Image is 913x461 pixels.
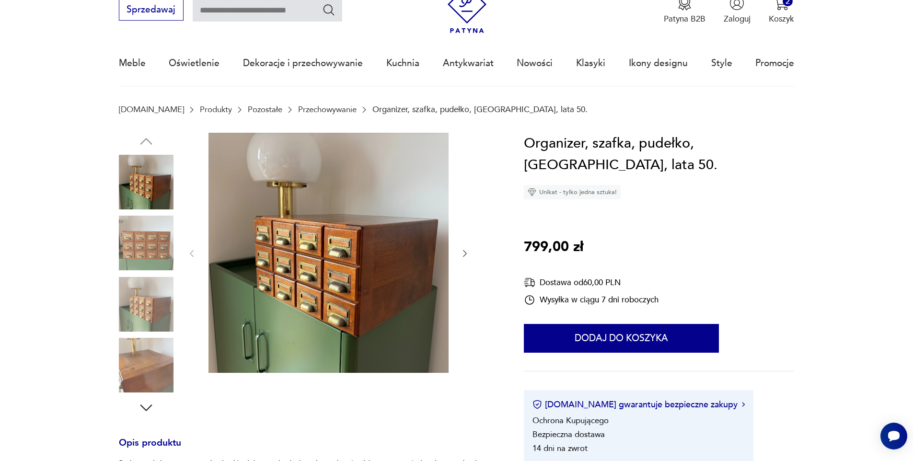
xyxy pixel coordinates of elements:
div: Unikat - tylko jedna sztuka! [524,185,621,199]
li: Ochrona Kupującego [532,415,609,426]
p: 799,00 zł [524,236,583,258]
a: Pozostałe [248,105,282,114]
a: Przechowywanie [298,105,357,114]
p: Koszyk [769,13,794,24]
img: Ikona strzałki w prawo [742,402,745,407]
img: Ikona certyfikatu [532,400,542,409]
img: Zdjęcie produktu Organizer, szafka, pudełko, Niemcy, lata 50. [119,155,173,209]
button: Dodaj do koszyka [524,324,719,353]
a: Sprzedawaj [119,7,184,14]
h3: Opis produktu [119,439,497,459]
img: Ikona diamentu [528,188,536,196]
button: Szukaj [322,3,336,17]
img: Ikona dostawy [524,277,535,288]
a: Antykwariat [443,41,494,85]
div: Wysyłka w ciągu 7 dni roboczych [524,294,659,306]
p: Zaloguj [724,13,751,24]
a: Meble [119,41,146,85]
a: Style [711,41,732,85]
a: [DOMAIN_NAME] [119,105,184,114]
a: Produkty [200,105,232,114]
h1: Organizer, szafka, pudełko, [GEOGRAPHIC_DATA], lata 50. [524,133,794,176]
li: 14 dni na zwrot [532,443,588,454]
img: Zdjęcie produktu Organizer, szafka, pudełko, Niemcy, lata 50. [208,133,449,373]
div: Dostawa od 60,00 PLN [524,277,659,288]
img: Zdjęcie produktu Organizer, szafka, pudełko, Niemcy, lata 50. [119,338,173,392]
a: Ikony designu [629,41,688,85]
a: Dekoracje i przechowywanie [243,41,363,85]
a: Klasyki [576,41,605,85]
a: Oświetlenie [169,41,220,85]
iframe: Smartsupp widget button [880,423,907,449]
a: Kuchnia [386,41,419,85]
button: [DOMAIN_NAME] gwarantuje bezpieczne zakupy [532,399,745,411]
img: Zdjęcie produktu Organizer, szafka, pudełko, Niemcy, lata 50. [119,277,173,332]
li: Bezpieczna dostawa [532,429,605,440]
a: Nowości [517,41,553,85]
a: Promocje [755,41,794,85]
img: Zdjęcie produktu Organizer, szafka, pudełko, Niemcy, lata 50. [119,216,173,270]
p: Patyna B2B [664,13,705,24]
p: Organizer, szafka, pudełko, [GEOGRAPHIC_DATA], lata 50. [372,105,588,114]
